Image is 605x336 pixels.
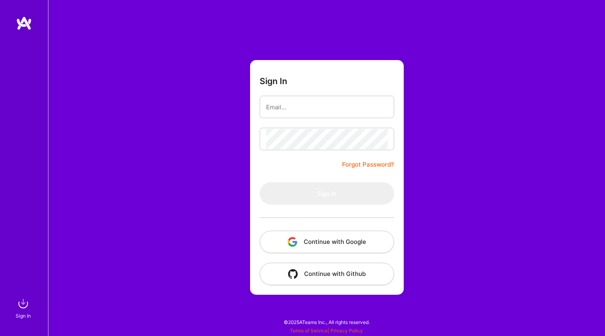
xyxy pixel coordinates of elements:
[288,269,298,279] img: icon
[290,328,328,334] a: Terms of Service
[16,16,32,30] img: logo
[331,328,363,334] a: Privacy Policy
[290,328,363,334] span: |
[342,160,394,169] a: Forgot Password?
[17,296,31,320] a: sign inSign In
[260,76,287,86] h3: Sign In
[260,263,394,285] button: Continue with Github
[260,182,394,205] button: Sign In
[48,312,605,332] div: © 2025 ATeams Inc., All rights reserved.
[266,97,388,117] input: Email...
[288,237,297,247] img: icon
[16,312,31,320] div: Sign In
[15,296,31,312] img: sign in
[260,231,394,253] button: Continue with Google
